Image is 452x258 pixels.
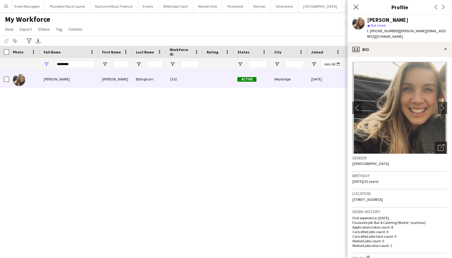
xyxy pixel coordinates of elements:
button: Morden Hall [193,0,222,12]
span: Full Name [44,50,61,54]
button: Silverstone [271,0,298,12]
h3: Profile [347,3,452,11]
span: [STREET_ADDRESS] [352,197,383,202]
button: Open Filter Menu [44,61,49,67]
span: Rating [207,50,218,54]
span: Export [20,26,32,32]
button: Plumpton Race Course [45,0,90,12]
span: t. [PHONE_NUMBER] [367,29,399,33]
p: First experience: [DATE] [352,216,447,220]
input: Workforce ID Filter Input [181,61,199,68]
span: Last Name [136,50,154,54]
h3: Work history [352,209,447,214]
div: [DATE] [307,71,344,88]
button: Open Filter Menu [170,61,175,67]
button: Events [138,0,158,12]
h3: Birthday [352,173,447,178]
span: | [PERSON_NAME][EMAIL_ADDRESS][DOMAIN_NAME] [367,29,446,39]
button: Event Managers [10,0,45,12]
span: [PERSON_NAME] [44,77,70,81]
button: Millbridge Court [158,0,193,12]
button: Open Filter Menu [237,61,243,67]
app-action-btn: Advanced filters [26,37,33,45]
a: Export [17,25,34,33]
p: Favourite job: Bar & Catering (Waiter / waitress) [352,220,447,225]
span: Status [237,50,249,54]
a: Tag [54,25,65,33]
div: Bio [347,42,452,57]
span: Workforce ID [170,47,192,57]
div: [PERSON_NAME] [98,71,132,88]
button: Open Filter Menu [274,61,280,67]
button: [GEOGRAPHIC_DATA] [298,0,342,12]
span: [DEMOGRAPHIC_DATA] [352,161,389,166]
span: Comms [69,26,82,32]
a: Status [35,25,52,33]
p: Worked jobs count: 0 [352,239,447,243]
p: Applications total count: 8 [352,225,447,229]
span: Tag [56,26,62,32]
span: Photo [13,50,23,54]
input: First Name Filter Input [113,61,129,68]
button: [GEOGRAPHIC_DATA] [342,0,386,12]
p: Cancelled jobs total count: 0 [352,234,447,239]
span: Active [237,77,256,82]
a: Comms [66,25,85,33]
button: Open Filter Menu [102,61,108,67]
img: Holly Billingham [13,74,25,86]
input: Full Name Filter Input [55,61,95,68]
span: Not rated [371,23,386,28]
p: Cancelled jobs count: 0 [352,229,447,234]
span: Status [38,26,50,32]
span: Joined [311,50,323,54]
input: City Filter Input [285,61,304,68]
button: Open Filter Menu [136,61,141,67]
button: Kitchen [248,0,271,12]
a: View [2,25,16,33]
div: Billingham [132,71,166,88]
p: Worked jobs total count: 1 [352,243,447,248]
span: My Workforce [5,15,50,24]
div: [PERSON_NAME] [367,17,408,23]
span: City [274,50,281,54]
button: Open Filter Menu [311,61,317,67]
img: Crew avatar or photo [352,62,447,154]
div: 361 days [344,71,381,88]
input: Joined Filter Input [322,61,341,68]
div: 1352 [166,71,203,88]
input: Last Name Filter Input [147,61,162,68]
h3: Gender [352,155,447,161]
input: Status Filter Input [248,61,267,68]
div: Weybridge [271,71,307,88]
span: First Name [102,50,121,54]
span: [DATE] (33 years) [352,179,379,184]
button: Nocturne Music Festival [90,0,138,12]
button: Hickstead [222,0,248,12]
div: Open photos pop-in [435,142,447,154]
h3: Location [352,191,447,196]
span: View [5,26,14,32]
app-action-btn: Export XLSX [34,37,42,45]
